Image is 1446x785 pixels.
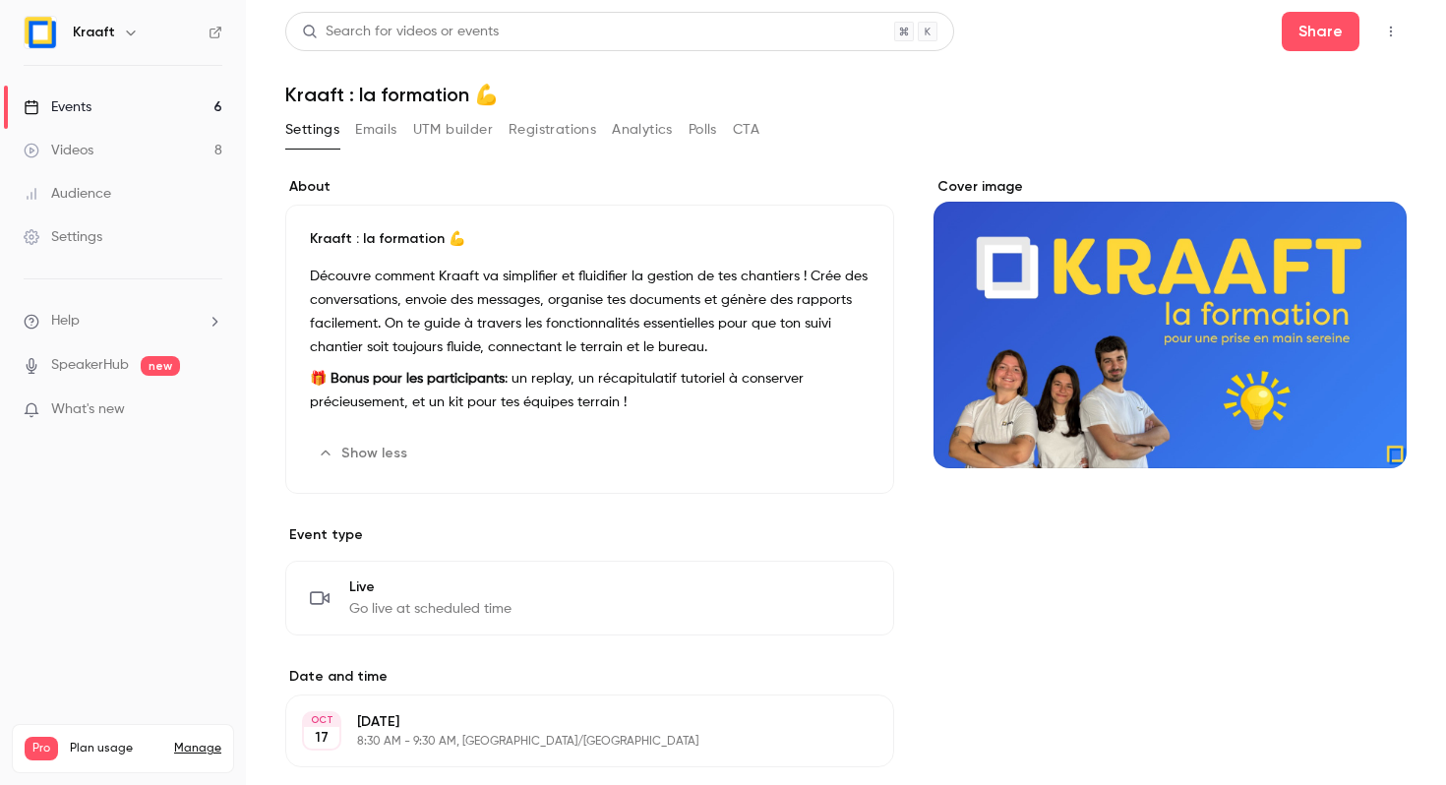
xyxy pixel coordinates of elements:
[310,372,505,386] strong: 🎁 Bonus pour les participants
[1282,12,1359,51] button: Share
[51,355,129,376] a: SpeakerHub
[934,177,1407,468] section: Cover image
[24,311,222,332] li: help-dropdown-opener
[302,22,499,42] div: Search for videos or events
[310,367,870,414] p: : un replay, un récapitulatif tutoriel à conserver précieusement, et un kit pour tes équipes terr...
[73,23,115,42] h6: Kraaft
[349,599,512,619] span: Go live at scheduled time
[141,356,180,376] span: new
[285,177,894,197] label: About
[51,399,125,420] span: What's new
[509,114,596,146] button: Registrations
[285,667,894,687] label: Date and time
[934,177,1407,197] label: Cover image
[310,265,870,359] p: Découvre comment Kraaft va simplifier et fluidifier la gestion de tes chantiers ! Crée des conver...
[612,114,673,146] button: Analytics
[355,114,396,146] button: Emails
[285,525,894,545] p: Event type
[349,577,512,597] span: Live
[24,227,102,247] div: Settings
[285,114,339,146] button: Settings
[310,229,870,249] p: Kraaft : la formation 💪
[689,114,717,146] button: Polls
[24,184,111,204] div: Audience
[25,737,58,760] span: Pro
[285,83,1407,106] h1: Kraaft : la formation 💪
[199,401,222,419] iframe: Noticeable Trigger
[733,114,759,146] button: CTA
[70,741,162,756] span: Plan usage
[24,141,93,160] div: Videos
[25,17,56,48] img: Kraaft
[310,438,419,469] button: Show less
[315,728,329,748] p: 17
[357,712,790,732] p: [DATE]
[304,713,339,727] div: OCT
[357,734,790,750] p: 8:30 AM - 9:30 AM, [GEOGRAPHIC_DATA]/[GEOGRAPHIC_DATA]
[51,311,80,332] span: Help
[413,114,493,146] button: UTM builder
[174,741,221,756] a: Manage
[24,97,91,117] div: Events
